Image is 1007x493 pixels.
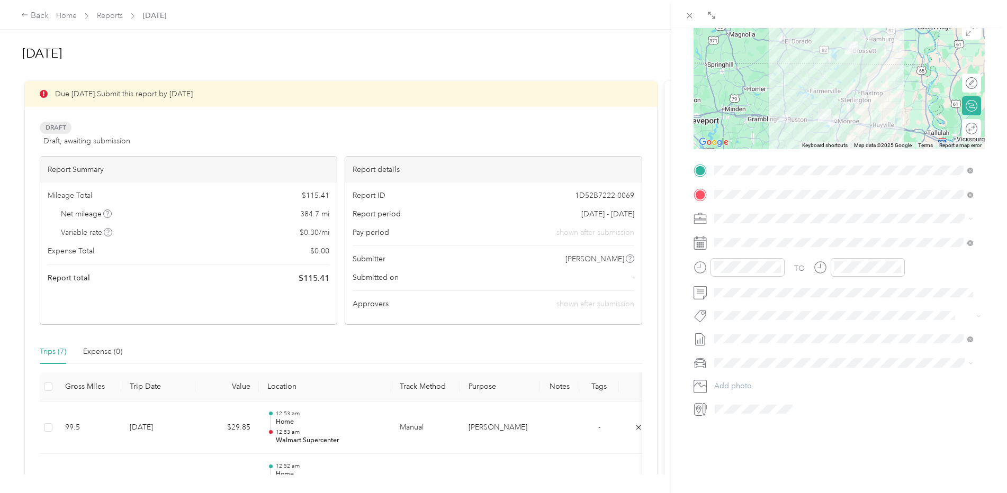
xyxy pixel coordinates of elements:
a: Report a map error [939,142,982,148]
button: Keyboard shortcuts [802,142,848,149]
a: Open this area in Google Maps (opens a new window) [696,135,731,149]
button: Add photo [711,379,985,394]
div: TO [794,263,805,274]
span: Map data ©2025 Google [854,142,912,148]
a: Terms (opens in new tab) [918,142,933,148]
img: Google [696,135,731,149]
iframe: Everlance-gr Chat Button Frame [948,434,1007,493]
